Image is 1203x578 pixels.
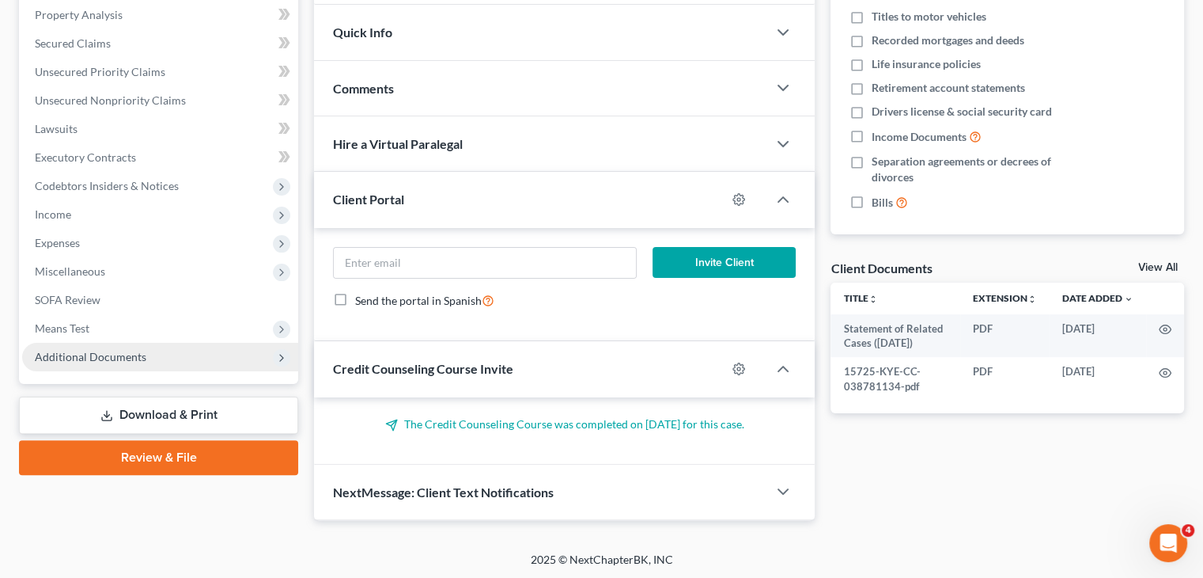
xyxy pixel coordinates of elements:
[22,1,298,29] a: Property Analysis
[35,350,146,363] span: Additional Documents
[35,150,136,164] span: Executory Contracts
[872,56,981,72] span: Life insurance policies
[35,293,100,306] span: SOFA Review
[872,32,1024,48] span: Recorded mortgages and deeds
[19,397,298,434] a: Download & Print
[830,314,960,358] td: Statement of Related Cases ([DATE])
[333,416,796,432] p: The Credit Counseling Course was completed on [DATE] for this case.
[960,314,1050,358] td: PDF
[872,9,986,25] span: Titles to motor vehicles
[1050,314,1146,358] td: [DATE]
[334,248,635,278] input: Enter email
[1182,524,1194,537] span: 4
[35,207,71,221] span: Income
[1138,262,1178,273] a: View All
[355,294,482,307] span: Send the portal in Spanish
[35,236,80,249] span: Expenses
[35,321,89,335] span: Means Test
[35,8,123,21] span: Property Analysis
[1124,295,1133,304] i: expand_more
[19,440,298,475] a: Review & File
[872,195,893,211] span: Bills
[22,286,298,314] a: SOFA Review
[872,80,1025,96] span: Retirement account statements
[843,292,877,304] a: Titleunfold_more
[1062,292,1133,304] a: Date Added expand_more
[1149,524,1187,562] iframe: Intercom live chat
[35,179,179,192] span: Codebtors Insiders & Notices
[868,295,877,304] i: unfold_more
[22,143,298,172] a: Executory Contracts
[872,129,967,145] span: Income Documents
[35,264,105,278] span: Miscellaneous
[35,65,165,78] span: Unsecured Priority Claims
[22,115,298,143] a: Lawsuits
[973,292,1037,304] a: Extensionunfold_more
[35,122,78,135] span: Lawsuits
[872,154,1082,185] span: Separation agreements or decrees of divorces
[1050,357,1146,401] td: [DATE]
[333,361,513,376] span: Credit Counseling Course Invite
[22,29,298,58] a: Secured Claims
[830,357,960,401] td: 15725-KYE-CC-038781134-pdf
[1027,295,1037,304] i: unfold_more
[333,485,554,500] span: NextMessage: Client Text Notifications
[22,58,298,86] a: Unsecured Priority Claims
[653,247,796,279] button: Invite Client
[830,260,932,276] div: Client Documents
[960,357,1050,401] td: PDF
[333,192,404,207] span: Client Portal
[333,136,463,151] span: Hire a Virtual Paralegal
[35,93,186,107] span: Unsecured Nonpriority Claims
[872,104,1052,120] span: Drivers license & social security card
[333,81,394,96] span: Comments
[333,25,392,40] span: Quick Info
[35,36,111,50] span: Secured Claims
[22,86,298,115] a: Unsecured Nonpriority Claims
